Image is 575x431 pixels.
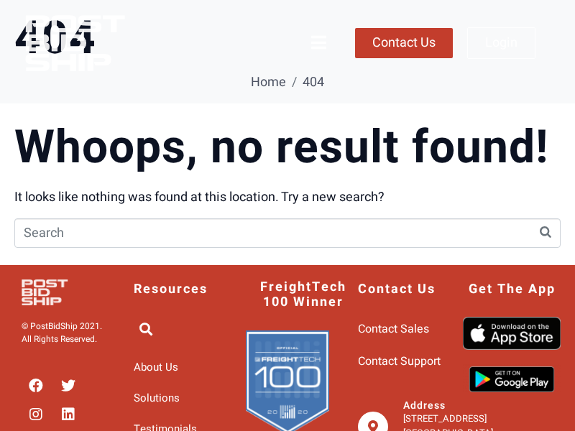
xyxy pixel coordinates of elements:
p: © PostBidShip 2021. All Rights Reserved. [22,320,105,346]
span: Resources [134,282,208,297]
span: FreightTech 100 Winner [260,279,346,310]
a: Contact Sales [358,317,441,342]
img: PostBidShip [25,15,182,72]
a: Login [467,27,535,59]
span: Contact Sales [358,317,429,342]
img: Download_on_the_App_Store_Badge_US_blk-native [463,317,561,350]
h1: Whoops, no result found! [14,121,561,176]
span: About Us [134,356,178,379]
span: Contact Us [358,282,436,297]
span: Solutions [134,386,180,410]
span: Contact Us [372,37,436,50]
span: Login [485,37,517,50]
input: Search [14,218,561,248]
img: google-play-badge [463,364,561,394]
img: PostBidShip [22,279,94,306]
p: It looks like nothing was found at this location. Try a new search? [14,187,561,207]
a: Contact Us [355,28,453,58]
a: Contact Support [358,349,441,374]
a: Address [403,398,446,413]
a: About Us [134,356,217,379]
a: Get The App [469,282,556,297]
a: Solutions [134,386,217,410]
